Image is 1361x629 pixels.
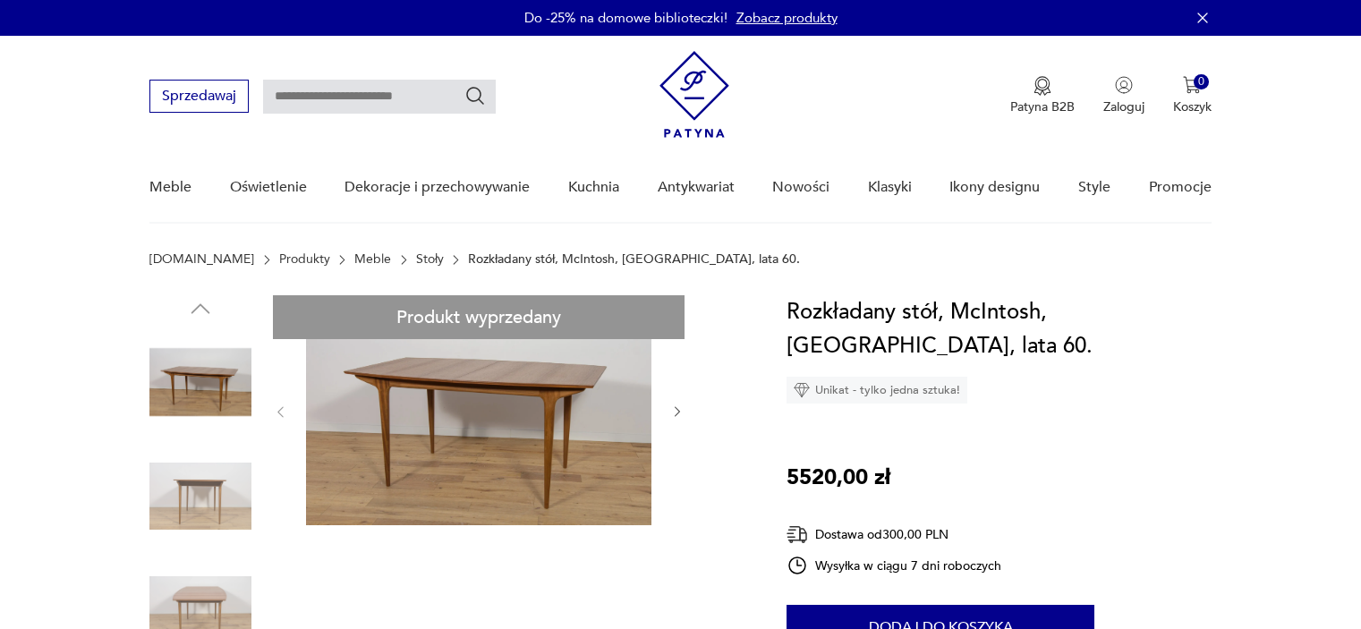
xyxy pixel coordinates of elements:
[354,252,391,267] a: Meble
[230,153,307,222] a: Oświetlenie
[149,446,251,548] img: Zdjęcie produktu Rozkładany stół, McIntosh, Wielka Brytania, lata 60.
[279,252,330,267] a: Produkty
[1103,76,1144,115] button: Zaloguj
[1078,153,1110,222] a: Style
[868,153,912,222] a: Klasyki
[524,9,727,27] p: Do -25% na domowe biblioteczki!
[416,252,444,267] a: Stoły
[787,377,967,404] div: Unikat - tylko jedna sztuka!
[468,252,800,267] p: Rozkładany stół, McIntosh, [GEOGRAPHIC_DATA], lata 60.
[149,252,254,267] a: [DOMAIN_NAME]
[1194,74,1209,89] div: 0
[736,9,838,27] a: Zobacz produkty
[787,523,808,546] img: Ikona dostawy
[1034,76,1051,96] img: Ikona medalu
[273,295,685,339] div: Produkt wyprzedany
[1010,76,1075,115] button: Patyna B2B
[1115,76,1133,94] img: Ikonka użytkownika
[345,153,530,222] a: Dekoracje i przechowywanie
[1173,76,1212,115] button: 0Koszyk
[464,85,486,106] button: Szukaj
[772,153,829,222] a: Nowości
[1149,153,1212,222] a: Promocje
[787,461,890,495] p: 5520,00 zł
[787,523,1001,546] div: Dostawa od 300,00 PLN
[1173,98,1212,115] p: Koszyk
[1103,98,1144,115] p: Zaloguj
[306,295,651,525] img: Zdjęcie produktu Rozkładany stół, McIntosh, Wielka Brytania, lata 60.
[149,153,191,222] a: Meble
[659,51,729,138] img: Patyna - sklep z meblami i dekoracjami vintage
[149,331,251,433] img: Zdjęcie produktu Rozkładany stół, McIntosh, Wielka Brytania, lata 60.
[658,153,735,222] a: Antykwariat
[787,555,1001,576] div: Wysyłka w ciągu 7 dni roboczych
[1010,76,1075,115] a: Ikona medaluPatyna B2B
[949,153,1040,222] a: Ikony designu
[794,382,810,398] img: Ikona diamentu
[149,80,249,113] button: Sprzedawaj
[149,91,249,104] a: Sprzedawaj
[568,153,619,222] a: Kuchnia
[787,295,1212,363] h1: Rozkładany stół, McIntosh, [GEOGRAPHIC_DATA], lata 60.
[1010,98,1075,115] p: Patyna B2B
[1183,76,1201,94] img: Ikona koszyka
